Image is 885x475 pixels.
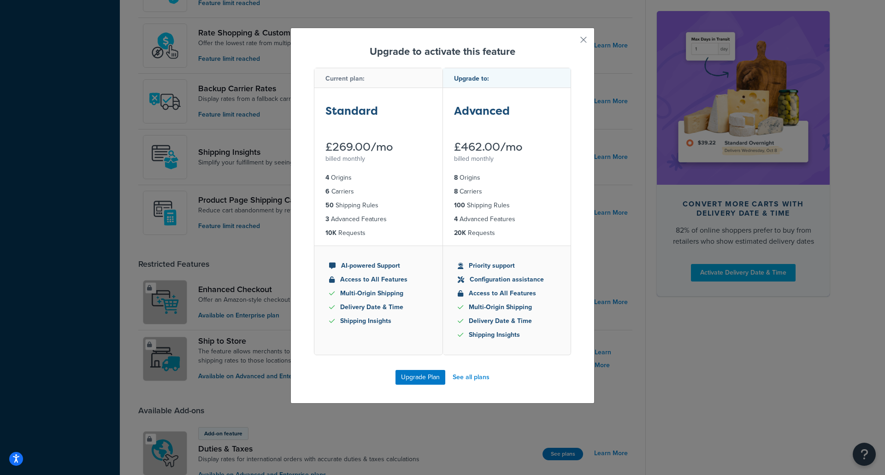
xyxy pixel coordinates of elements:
[454,173,560,183] li: Origins
[454,200,465,210] strong: 100
[329,261,428,271] li: AI-powered Support
[395,370,445,385] button: Upgrade Plan
[329,275,428,285] li: Access to All Features
[454,200,560,211] li: Shipping Rules
[325,200,431,211] li: Shipping Rules
[454,214,560,224] li: Advanced Features
[458,275,556,285] li: Configuration assistance
[325,173,329,182] strong: 4
[454,152,560,165] div: billed monthly
[458,316,556,326] li: Delivery Date & Time
[325,187,330,196] strong: 6
[329,288,428,299] li: Multi-Origin Shipping
[325,173,431,183] li: Origins
[458,302,556,312] li: Multi-Origin Shipping
[458,330,556,340] li: Shipping Insights
[314,68,442,88] div: Current plan:
[454,141,560,152] div: £462.00/mo
[454,103,510,118] strong: Advanced
[454,187,458,196] strong: 8
[454,173,458,182] strong: 8
[454,228,466,238] strong: 20K
[325,200,334,210] strong: 50
[370,44,515,59] strong: Upgrade to activate this feature
[325,228,431,238] li: Requests
[458,288,556,299] li: Access to All Features
[329,302,428,312] li: Delivery Date & Time
[453,371,490,384] a: See all plans
[454,228,560,238] li: Requests
[454,214,458,224] strong: 4
[325,152,431,165] div: billed monthly
[325,187,431,197] li: Carriers
[329,316,428,326] li: Shipping Insights
[454,187,560,197] li: Carriers
[325,141,431,152] div: £269.00/mo
[325,214,329,224] strong: 3
[325,103,378,118] strong: Standard
[458,261,556,271] li: Priority support
[325,228,336,238] strong: 10K
[443,68,571,88] div: Upgrade to:
[325,214,431,224] li: Advanced Features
